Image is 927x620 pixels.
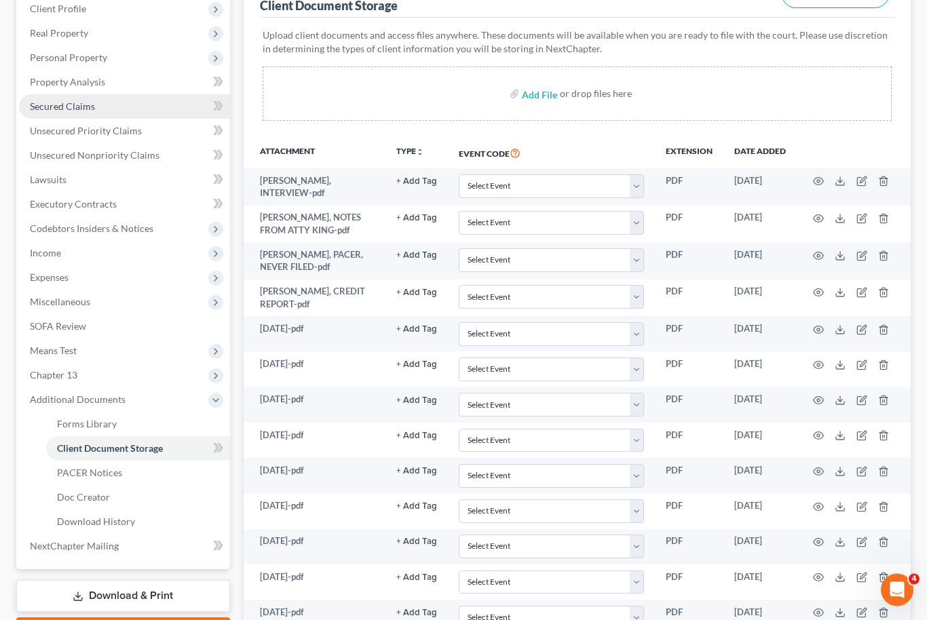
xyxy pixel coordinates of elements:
button: + Add Tag [396,397,437,406]
span: Income [30,248,61,259]
a: + Add Tag [396,393,437,406]
button: + Add Tag [396,326,437,334]
span: Lawsuits [30,174,67,186]
td: PDF [655,317,723,352]
span: NextChapter Mailing [30,541,119,552]
td: PDF [655,530,723,565]
td: [PERSON_NAME], NOTES FROM ATTY KING-pdf [244,206,385,244]
a: + Add Tag [396,323,437,336]
td: PDF [655,565,723,600]
button: + Add Tag [396,538,437,547]
td: [DATE] [723,243,797,280]
th: Extension [655,138,723,169]
td: [DATE]-pdf [244,388,385,423]
td: [DATE]-pdf [244,352,385,387]
a: SOFA Review [19,315,230,339]
a: + Add Tag [396,212,437,225]
td: [DATE]-pdf [244,530,385,565]
td: [DATE] [723,423,797,459]
button: + Add Tag [396,252,437,260]
td: [DATE] [723,565,797,600]
span: Secured Claims [30,101,95,113]
a: Lawsuits [19,168,230,193]
button: + Add Tag [396,214,437,223]
td: [DATE] [723,280,797,317]
td: [DATE] [723,530,797,565]
a: + Add Tag [396,358,437,371]
td: PDF [655,388,723,423]
span: Property Analysis [30,77,105,88]
button: + Add Tag [396,574,437,583]
a: Unsecured Priority Claims [19,119,230,144]
td: PDF [655,423,723,459]
button: + Add Tag [396,467,437,476]
a: Unsecured Nonpriority Claims [19,144,230,168]
button: + Add Tag [396,289,437,298]
td: [DATE] [723,352,797,387]
span: SOFA Review [30,321,86,332]
button: + Add Tag [396,503,437,511]
a: + Add Tag [396,500,437,513]
a: + Add Tag [396,175,437,188]
a: + Add Tag [396,286,437,298]
a: Property Analysis [19,71,230,95]
td: [DATE] [723,388,797,423]
td: PDF [655,494,723,529]
a: + Add Tag [396,535,437,548]
td: [DATE] [723,206,797,244]
td: [DATE]-pdf [244,494,385,529]
a: Executory Contracts [19,193,230,217]
a: Download History [46,510,230,535]
td: PDF [655,352,723,387]
span: Forms Library [57,419,117,430]
a: + Add Tag [396,571,437,584]
td: PDF [655,243,723,280]
td: [DATE]-pdf [244,565,385,600]
span: PACER Notices [57,467,122,479]
a: Doc Creator [46,486,230,510]
span: Additional Documents [30,394,126,406]
a: Secured Claims [19,95,230,119]
span: Doc Creator [57,492,110,503]
span: Means Test [30,345,77,357]
a: + Add Tag [396,606,437,619]
button: + Add Tag [396,609,437,618]
td: [DATE] [723,459,797,494]
span: 4 [909,574,920,585]
span: Client Profile [30,3,86,15]
a: Download & Print [16,581,230,613]
th: Attachment [244,138,385,169]
td: [DATE]-pdf [244,459,385,494]
span: Unsecured Priority Claims [30,125,142,137]
td: PDF [655,280,723,317]
span: Miscellaneous [30,296,90,308]
span: Real Property [30,28,88,39]
td: [PERSON_NAME], INTERVIEW-pdf [244,169,385,206]
td: PDF [655,206,723,244]
button: + Add Tag [396,178,437,187]
th: Event Code [448,138,655,169]
td: [PERSON_NAME], CREDIT REPORT-pdf [244,280,385,317]
button: + Add Tag [396,361,437,370]
span: Expenses [30,272,69,284]
td: PDF [655,459,723,494]
span: Download History [57,516,135,528]
a: + Add Tag [396,429,437,442]
span: Codebtors Insiders & Notices [30,223,153,235]
td: [DATE] [723,317,797,352]
span: Chapter 13 [30,370,77,381]
span: Client Document Storage [57,443,163,454]
div: or drop files here [560,88,632,101]
td: [PERSON_NAME], PACER, NEVER FILED-pdf [244,243,385,280]
a: Client Document Storage [46,437,230,461]
th: Date added [723,138,797,169]
td: [DATE] [723,494,797,529]
button: + Add Tag [396,432,437,441]
td: [DATE]-pdf [244,317,385,352]
span: Unsecured Nonpriority Claims [30,150,159,161]
a: PACER Notices [46,461,230,486]
a: Forms Library [46,412,230,437]
td: PDF [655,169,723,206]
td: [DATE]-pdf [244,423,385,459]
a: NextChapter Mailing [19,535,230,559]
